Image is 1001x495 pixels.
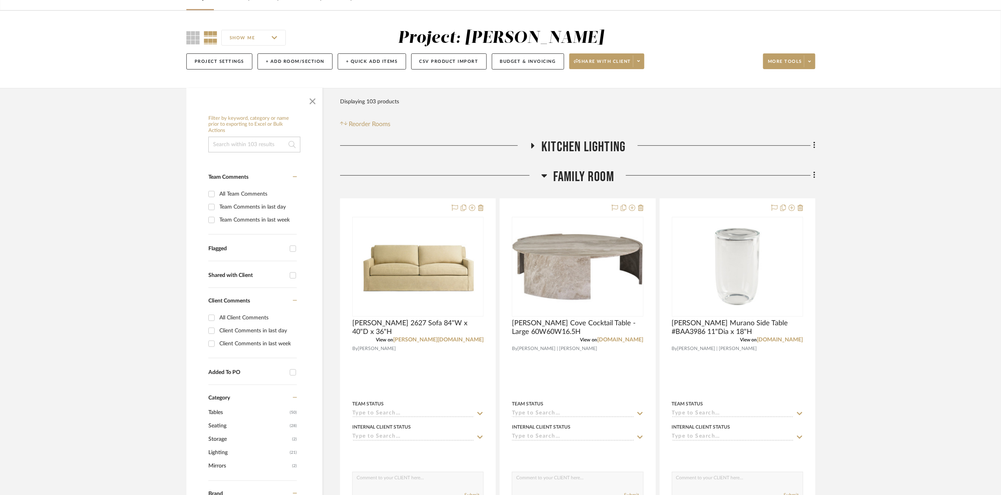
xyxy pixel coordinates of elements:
[219,324,295,337] div: Client Comments in last day
[340,94,399,110] div: Displaying 103 products
[219,201,295,213] div: Team Comments in last day
[349,119,391,129] span: Reorder Rooms
[580,337,598,342] span: View on
[398,30,604,46] div: Project: [PERSON_NAME]
[208,446,288,459] span: Lighting
[740,337,757,342] span: View on
[208,419,288,433] span: Seating
[208,115,300,134] h6: Filter by keyword, category or name prior to exporting to Excel or Bulk Actions
[352,400,384,407] div: Team Status
[352,433,474,441] input: Type to Search…
[672,423,731,431] div: Internal Client Status
[208,298,250,304] span: Client Comments
[757,337,803,343] a: [DOMAIN_NAME]
[208,137,300,152] input: Search within 103 results
[513,228,642,305] img: Baker Cove Cocktail Table - Large 60W60W16.5H
[258,53,333,70] button: + Add Room/Section
[672,410,794,418] input: Type to Search…
[768,59,802,70] span: More tools
[512,423,570,431] div: Internal Client Status
[219,214,295,226] div: Team Comments in last week
[208,272,286,279] div: Shared with Client
[290,420,297,432] span: (28)
[672,400,703,407] div: Team Status
[208,459,290,473] span: Mirrors
[512,319,643,336] span: [PERSON_NAME] Cove Cocktail Table - Large 60W60W16.5H
[512,433,634,441] input: Type to Search…
[305,92,320,108] button: Close
[219,188,295,200] div: All Team Comments
[673,228,802,305] img: Baker Murano Side Table #BAA3986 11"Dia x 18"H
[340,119,391,129] button: Reorder Rooms
[292,460,297,472] span: (2)
[208,433,290,446] span: Storage
[292,433,297,445] span: (2)
[672,433,794,441] input: Type to Search…
[393,337,484,343] a: [PERSON_NAME][DOMAIN_NAME]
[512,410,634,418] input: Type to Search…
[512,217,643,316] div: 0
[553,169,614,185] span: Family Room
[569,53,645,69] button: Share with client
[492,53,564,70] button: Budget & Invoicing
[677,345,757,352] span: [PERSON_NAME] | [PERSON_NAME]
[541,139,626,156] span: Kitchen Lighting
[512,345,517,352] span: By
[208,395,230,401] span: Category
[411,53,487,70] button: CSV Product Import
[512,400,543,407] div: Team Status
[358,345,396,352] span: [PERSON_NAME]
[208,174,248,180] span: Team Comments
[352,423,411,431] div: Internal Client Status
[574,59,631,70] span: Share with client
[338,53,406,70] button: + Quick Add Items
[352,410,474,418] input: Type to Search…
[763,53,815,69] button: More tools
[376,337,393,342] span: View on
[672,319,803,336] span: [PERSON_NAME] Murano Side Table #BAA3986 11"Dia x 18"H
[352,345,358,352] span: By
[672,345,677,352] span: By
[219,337,295,350] div: Client Comments in last week
[290,446,297,459] span: (21)
[219,312,295,324] div: All Client Comments
[290,406,297,419] span: (50)
[353,224,483,310] img: A.Rudin 2627 Sofa 84"W x 40"D x 36"H
[208,246,286,252] div: Flagged
[186,53,252,70] button: Project Settings
[352,319,484,336] span: [PERSON_NAME] 2627 Sofa 84"W x 40"D x 36"H
[598,337,644,343] a: [DOMAIN_NAME]
[517,345,597,352] span: [PERSON_NAME] | [PERSON_NAME]
[208,369,286,376] div: Added To PO
[208,406,288,419] span: Tables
